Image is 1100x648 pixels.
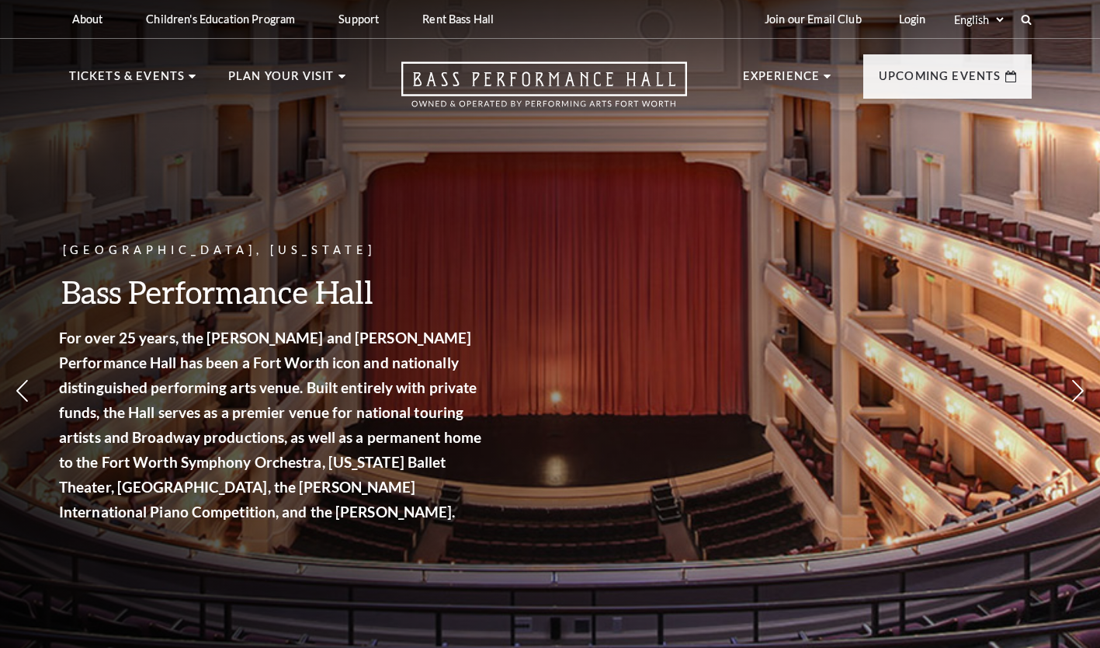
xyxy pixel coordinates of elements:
[422,12,494,26] p: Rent Bass Hall
[879,67,1001,95] p: Upcoming Events
[951,12,1006,27] select: Select:
[69,67,186,95] p: Tickets & Events
[338,12,379,26] p: Support
[63,241,490,260] p: [GEOGRAPHIC_DATA], [US_STATE]
[146,12,295,26] p: Children's Education Program
[743,67,821,95] p: Experience
[72,12,103,26] p: About
[63,272,490,312] h3: Bass Performance Hall
[63,329,485,521] strong: For over 25 years, the [PERSON_NAME] and [PERSON_NAME] Performance Hall has been a Fort Worth ico...
[228,67,335,95] p: Plan Your Visit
